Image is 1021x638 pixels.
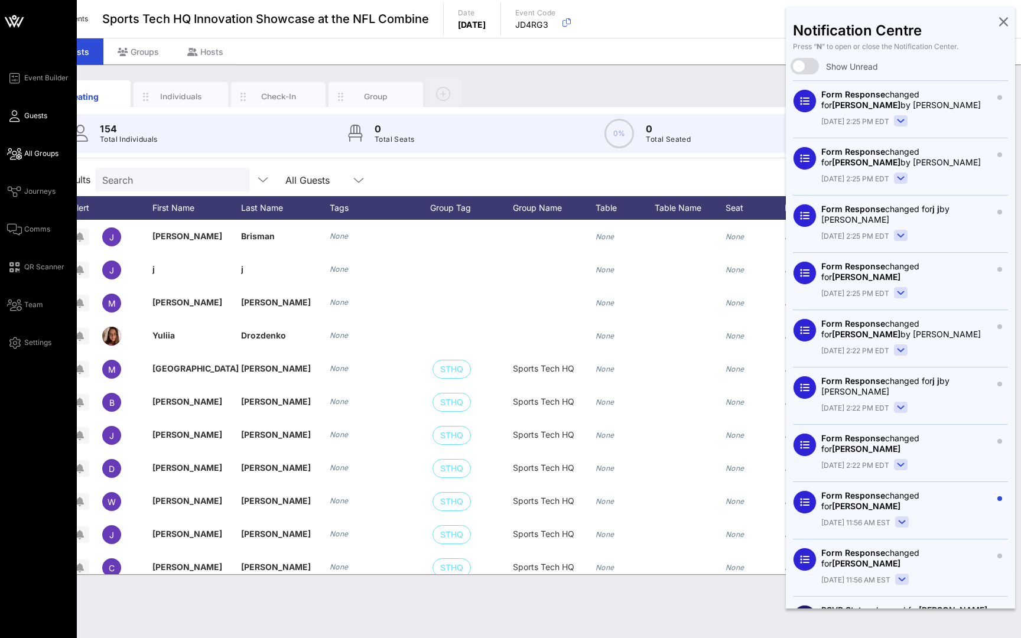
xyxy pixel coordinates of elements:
[832,444,900,454] span: [PERSON_NAME]
[821,346,889,356] span: [DATE] 2:22 PM EDT
[440,493,463,510] span: STHQ
[821,318,885,328] span: Form Response
[821,204,885,214] span: Form Response
[152,196,241,220] div: First Name
[726,364,744,373] i: None
[821,376,885,386] span: Form Response
[57,90,110,103] div: Seating
[726,563,744,572] i: None
[440,393,463,411] span: STHQ
[932,376,939,386] span: j j
[513,196,596,220] div: Group Name
[785,331,804,340] i: None
[515,7,556,19] p: Event Code
[726,398,744,406] i: None
[241,330,286,340] span: Drozdenko
[821,261,991,282] div: changed for
[24,148,58,159] span: All Groups
[785,298,804,307] i: None
[440,360,463,378] span: STHQ
[785,563,804,572] i: None
[152,496,222,506] span: [PERSON_NAME]
[596,364,614,373] i: None
[932,204,939,214] span: j j
[596,464,614,473] i: None
[330,463,349,472] i: None
[821,403,889,414] span: [DATE] 2:22 PM EDT
[726,331,744,340] i: None
[241,297,311,307] span: [PERSON_NAME]
[375,122,414,136] p: 0
[109,530,114,540] span: J
[596,398,614,406] i: None
[155,91,207,102] div: Individuals
[108,298,116,308] span: M
[458,19,486,31] p: [DATE]
[821,116,889,127] span: [DATE] 2:25 PM EDT
[375,134,414,145] p: Total Seats
[785,464,804,473] i: None
[330,397,349,406] i: None
[821,318,991,340] div: changed for by [PERSON_NAME]
[821,605,991,616] div: changed for
[785,265,804,274] i: None
[832,501,900,511] span: [PERSON_NAME]
[440,526,463,543] span: STHQ
[832,272,900,282] span: [PERSON_NAME]
[821,490,885,500] span: Form Response
[241,196,330,220] div: Last Name
[440,559,463,577] span: STHQ
[152,363,239,373] span: [GEOGRAPHIC_DATA]
[330,265,349,274] i: None
[655,196,726,220] div: Table Name
[24,73,69,83] span: Event Builder
[24,262,64,272] span: QR Scanner
[513,396,574,406] span: Sports Tech HQ
[152,231,222,241] span: [PERSON_NAME]
[793,41,1008,52] div: Press “ ” to open or close the Notification Center.
[152,562,222,572] span: [PERSON_NAME]
[100,134,158,145] p: Total Individuals
[515,19,556,31] p: JD4RG3
[241,231,275,241] span: Brisman
[596,265,614,274] i: None
[726,497,744,506] i: None
[7,260,64,274] a: QR Scanner
[821,147,885,157] span: Form Response
[330,331,349,340] i: None
[726,530,744,539] i: None
[596,196,655,220] div: Table
[821,460,889,471] span: [DATE] 2:22 PM EDT
[821,548,991,569] div: changed for
[241,264,243,274] span: j
[785,196,856,220] div: Reference
[919,605,987,615] span: [PERSON_NAME]
[24,300,43,310] span: Team
[65,196,95,220] div: Alert
[440,427,463,444] span: STHQ
[821,376,991,397] div: changed for by [PERSON_NAME]
[726,196,785,220] div: Seat
[241,529,311,539] span: [PERSON_NAME]
[173,38,238,65] div: Hosts
[7,71,69,85] a: Event Builder
[821,433,885,443] span: Form Response
[832,558,900,568] span: [PERSON_NAME]
[596,563,614,572] i: None
[596,331,614,340] i: None
[7,109,47,123] a: Guests
[821,174,889,184] span: [DATE] 2:25 PM EDT
[7,222,50,236] a: Comms
[832,329,900,339] span: [PERSON_NAME]
[241,429,311,440] span: [PERSON_NAME]
[785,530,804,539] i: None
[330,298,349,307] i: None
[241,463,311,473] span: [PERSON_NAME]
[821,147,991,168] div: changed for by [PERSON_NAME]
[821,433,991,454] div: changed for
[596,530,614,539] i: None
[241,496,311,506] span: [PERSON_NAME]
[109,265,114,275] span: j
[24,337,51,348] span: Settings
[821,204,991,225] div: changed for by [PERSON_NAME]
